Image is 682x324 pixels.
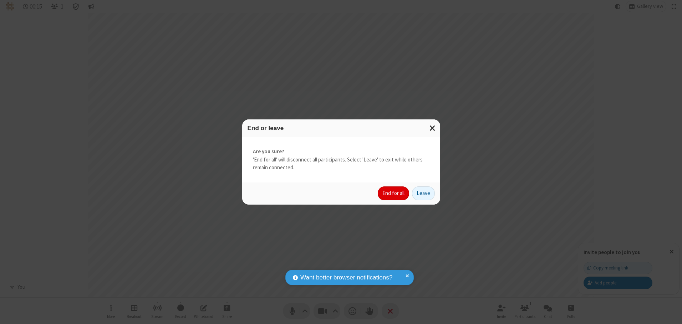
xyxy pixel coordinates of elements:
h3: End or leave [248,125,435,132]
strong: Are you sure? [253,148,429,156]
button: End for all [378,186,409,201]
button: Close modal [425,119,440,137]
div: 'End for all' will disconnect all participants. Select 'Leave' to exit while others remain connec... [242,137,440,182]
span: Want better browser notifications? [300,273,392,282]
button: Leave [412,186,435,201]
